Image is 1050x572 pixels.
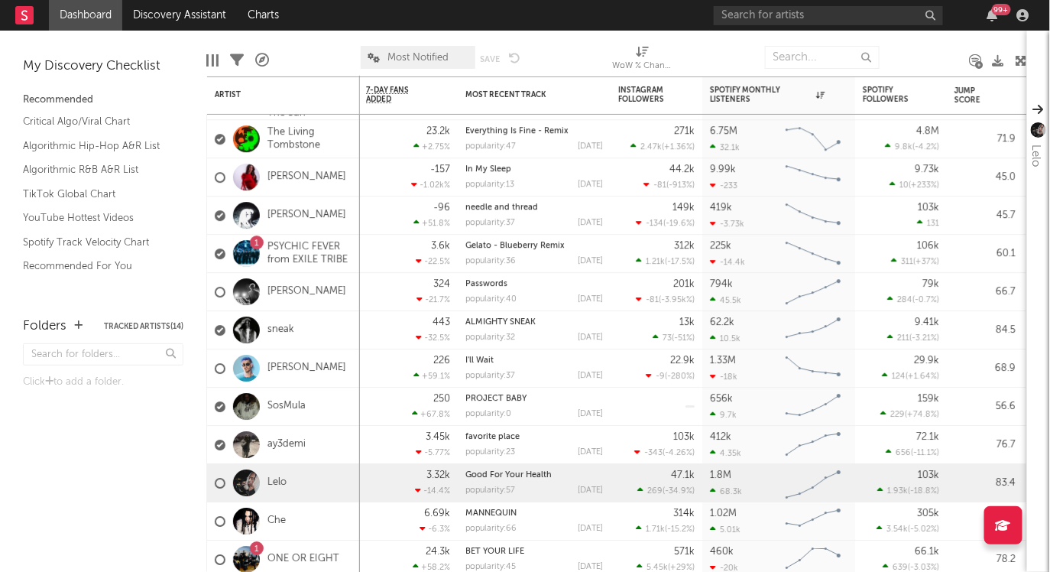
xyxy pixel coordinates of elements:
[779,388,847,426] svg: Chart title
[901,258,913,267] span: 311
[465,142,516,151] div: popularity: 47
[424,509,450,518] div: 6.69k
[886,448,939,458] div: ( )
[892,373,906,382] span: 124
[779,464,847,502] svg: Chart title
[636,295,695,305] div: ( )
[954,86,993,105] div: Jump Score
[922,279,939,289] div: 79k
[910,526,937,535] span: -5.02 %
[954,245,1016,263] div: 60.1
[267,126,352,152] a: The Living Tombstone
[465,203,603,212] div: needle and thread
[710,432,731,442] div: 412k
[863,86,916,104] div: Spotify Followers
[465,356,603,365] div: I'll Wait
[646,297,659,305] span: -81
[710,241,731,251] div: 225k
[366,86,427,104] span: 7-Day Fans Added
[465,356,494,365] a: I'll Wait
[465,471,552,479] a: Good For Your Health
[215,90,329,99] div: Artist
[710,86,825,104] div: Spotify Monthly Listeners
[954,168,1016,187] div: 45.0
[656,373,665,382] span: -9
[779,426,847,464] svg: Chart title
[910,488,937,496] span: -18.8 %
[710,509,737,518] div: 1.02M
[646,526,665,535] span: 1.71k
[465,448,515,457] div: popularity: 23
[916,432,939,442] div: 72.1k
[465,165,603,174] div: In My Sleep
[637,486,695,496] div: ( )
[465,395,603,403] div: PROJECT BABY
[644,450,663,458] span: -343
[23,343,183,366] input: Search for folders...
[646,258,665,267] span: 1.21k
[267,515,286,528] a: Che
[433,317,450,327] div: 443
[710,410,737,420] div: 9.7k
[465,295,517,304] div: popularity: 40
[918,394,939,404] div: 159k
[267,285,346,298] a: [PERSON_NAME]
[710,470,731,480] div: 1.8M
[465,318,536,327] a: ALMIGHTY SNEAK
[465,318,603,327] div: ALMIGHTY SNEAK
[918,470,939,480] div: 103k
[416,295,450,305] div: -21.7 %
[890,180,939,190] div: ( )
[954,474,1016,492] div: 83.4
[267,209,346,222] a: [PERSON_NAME]
[415,486,450,496] div: -14.4 %
[710,164,736,174] div: 9.99k
[465,242,565,250] a: Gelato - Blueberry Remix
[914,356,939,366] div: 29.9k
[886,526,908,535] span: 3.54k
[578,257,603,265] div: [DATE]
[913,450,937,458] span: -11.1 %
[267,362,346,375] a: [PERSON_NAME]
[578,295,603,304] div: [DATE]
[710,486,742,496] div: 68.3k
[918,203,939,213] div: 103k
[267,323,294,336] a: sneak
[670,356,695,366] div: 22.9k
[710,394,733,404] div: 656k
[710,317,734,327] div: 62.2k
[897,297,912,305] span: 284
[954,130,1016,148] div: 71.9
[666,220,692,229] span: -19.6 %
[917,241,939,251] div: 106k
[954,359,1016,378] div: 68.9
[891,257,939,267] div: ( )
[710,219,744,229] div: -3.73k
[710,203,732,213] div: 419k
[887,295,939,305] div: ( )
[267,476,287,489] a: Lelo
[779,120,847,158] svg: Chart title
[916,126,939,136] div: 4.8M
[915,297,937,305] span: -0.7 %
[412,410,450,420] div: +67.8 %
[465,257,516,265] div: popularity: 36
[578,486,603,495] div: [DATE]
[885,142,939,152] div: ( )
[481,55,501,63] button: Save
[954,398,1016,416] div: 56.6
[907,411,937,420] span: +74.8 %
[23,57,183,76] div: My Discovery Checklist
[665,450,692,458] span: -4.26 %
[710,448,741,458] div: 4.35k
[674,335,692,343] span: -51 %
[908,373,937,382] span: +1.64 %
[465,333,515,342] div: popularity: 32
[710,126,737,136] div: 6.75M
[915,164,939,174] div: 9.73k
[779,349,847,388] svg: Chart title
[465,242,603,250] div: Gelato - Blueberry Remix
[877,486,939,496] div: ( )
[667,258,692,267] span: -17.5 %
[665,488,692,496] span: -34.9 %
